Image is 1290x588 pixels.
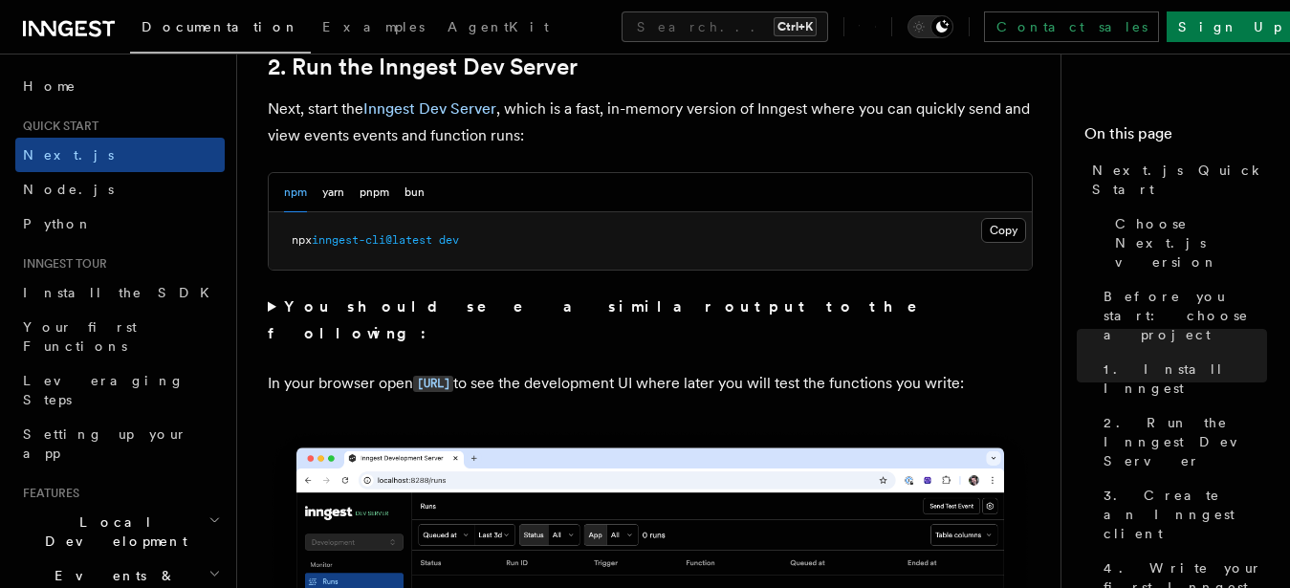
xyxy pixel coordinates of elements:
a: Your first Functions [15,310,225,363]
a: 2. Run the Inngest Dev Server [1096,405,1267,478]
span: Next.js Quick Start [1092,161,1267,199]
a: 2. Run the Inngest Dev Server [268,54,578,80]
span: 1. Install Inngest [1104,359,1267,398]
a: 3. Create an Inngest client [1096,478,1267,551]
span: Documentation [142,19,299,34]
a: Contact sales [984,11,1159,42]
a: Setting up your app [15,417,225,470]
span: Next.js [23,147,114,163]
a: Home [15,69,225,103]
button: Local Development [15,505,225,558]
span: Home [23,76,77,96]
a: Before you start: choose a project [1096,279,1267,352]
span: Inngest tour [15,256,107,272]
span: inngest-cli@latest [312,233,432,247]
span: Quick start [15,119,98,134]
span: Examples [322,19,425,34]
span: Setting up your app [23,426,187,461]
span: dev [439,233,459,247]
button: Search...Ctrl+K [622,11,828,42]
a: Install the SDK [15,275,225,310]
button: bun [404,173,425,212]
span: Leveraging Steps [23,373,185,407]
span: Before you start: choose a project [1104,287,1267,344]
h4: On this page [1084,122,1267,153]
strong: You should see a similar output to the following: [268,297,944,342]
a: Leveraging Steps [15,363,225,417]
p: In your browser open to see the development UI where later you will test the functions you write: [268,370,1033,398]
code: [URL] [413,376,453,392]
span: 3. Create an Inngest client [1104,486,1267,543]
summary: You should see a similar output to the following: [268,294,1033,347]
button: yarn [322,173,344,212]
kbd: Ctrl+K [774,17,817,36]
span: Local Development [15,512,208,551]
span: Features [15,486,79,501]
a: Examples [311,6,436,52]
span: Choose Next.js version [1115,214,1267,272]
a: Inngest Dev Server [363,99,496,118]
span: Your first Functions [23,319,137,354]
a: Python [15,207,225,241]
button: Toggle dark mode [907,15,953,38]
span: AgentKit [448,19,549,34]
button: Copy [981,218,1026,243]
p: Next, start the , which is a fast, in-memory version of Inngest where you can quickly send and vi... [268,96,1033,149]
a: Documentation [130,6,311,54]
a: Next.js [15,138,225,172]
span: Node.js [23,182,114,197]
a: Choose Next.js version [1107,207,1267,279]
span: Install the SDK [23,285,221,300]
span: npx [292,233,312,247]
a: Node.js [15,172,225,207]
span: Python [23,216,93,231]
a: AgentKit [436,6,560,52]
button: npm [284,173,307,212]
span: 2. Run the Inngest Dev Server [1104,413,1267,470]
button: pnpm [360,173,389,212]
a: Next.js Quick Start [1084,153,1267,207]
a: [URL] [413,374,453,392]
a: 1. Install Inngest [1096,352,1267,405]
